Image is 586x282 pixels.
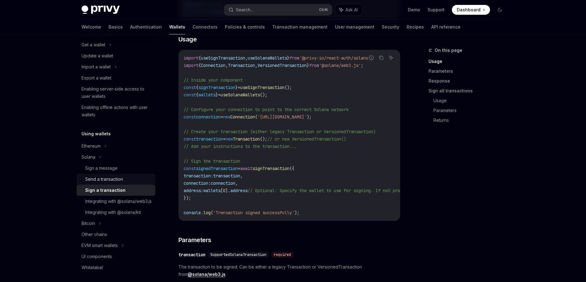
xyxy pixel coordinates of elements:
a: Response [429,76,510,86]
span: Ctrl K [319,7,328,12]
a: API reference [431,20,460,34]
span: import [184,55,198,61]
span: = [238,166,240,171]
span: (); [260,92,267,98]
div: Solana [82,153,95,161]
a: Parameters [433,106,510,115]
span: wallets [203,188,221,193]
span: '@solana/web3.js' [319,63,361,68]
a: Returns [433,115,510,125]
a: Send a transaction [77,174,155,185]
span: address [230,188,248,193]
a: Sign a transaction [77,185,155,196]
span: 'Transaction signed successfully' [213,210,294,215]
div: transaction [178,252,205,258]
span: Dashboard [457,7,480,13]
span: '[URL][DOMAIN_NAME]' [257,114,307,120]
span: } [235,85,238,90]
span: { [198,55,201,61]
span: from [289,55,299,61]
a: Security [382,20,399,34]
a: Demo [408,7,420,13]
div: Update a wallet [82,52,113,60]
span: '@privy-io/react-auth/solana' [299,55,371,61]
span: , [255,63,257,68]
span: useSignTransaction [240,85,285,90]
a: Basics [109,20,123,34]
a: Usage [429,56,510,66]
span: connection [196,114,221,120]
span: ); [307,114,312,120]
span: const [184,166,196,171]
div: Ethereum [82,142,101,150]
span: useSolanaWallets [221,92,260,98]
span: log [203,210,211,215]
span: } [287,55,289,61]
span: { [198,63,201,68]
div: required [271,252,293,258]
a: Update a wallet [77,50,155,61]
span: VersionedTransaction [257,63,307,68]
span: ]. [225,188,230,193]
span: // Add your instructions to the transaction... [184,144,297,149]
div: Sign a transaction [85,187,126,194]
div: Bitcoin [82,220,95,227]
span: , [240,173,243,179]
div: Other chains [82,231,107,238]
span: { [196,85,198,90]
span: Transaction [228,63,255,68]
a: Usage [433,96,510,106]
span: address: [184,188,203,193]
div: Send a transaction [85,176,123,183]
div: Sign a message [85,164,118,172]
span: { [196,92,198,98]
span: connection [211,180,235,186]
span: Transaction [233,136,260,142]
span: The transaction to be signed. Can be either a legacy Transaction or VersionedTransaction from . [178,263,400,278]
a: Integrating with @solana/web3.js [77,196,155,207]
span: [ [221,188,223,193]
span: Connection [230,114,255,120]
button: Copy the contents from the code block [377,54,385,62]
span: signedTransaction [196,166,238,171]
a: @solana/web3.js [188,272,225,277]
span: // or new VersionedTransaction() [267,136,346,142]
button: Report incorrect code [367,54,375,62]
span: // Inside your component [184,77,243,83]
div: Integrating with @solana/kit [85,209,141,216]
span: = [223,136,225,142]
span: useSignTransaction [201,55,245,61]
span: const [184,114,196,120]
span: . [201,210,203,215]
span: new [223,114,230,120]
span: , [245,55,248,61]
span: new [225,136,233,142]
span: // Configure your connection to point to the correct Solana network [184,107,349,112]
button: Toggle dark mode [495,5,505,15]
a: Other chains [77,229,155,240]
span: ); [294,210,299,215]
span: signTransaction [253,166,289,171]
div: UI components [82,253,112,260]
span: , [235,180,238,186]
a: Authentication [130,20,162,34]
a: User management [335,20,374,34]
button: Search...CtrlK [224,4,332,15]
a: Connectors [193,20,217,34]
span: Usage [178,35,197,44]
span: (); [285,85,292,90]
div: Enabling offline actions with user wallets [82,104,152,118]
a: Wallets [169,20,185,34]
div: Export a wallet [82,74,111,82]
div: Whitelabel [82,264,103,271]
a: Sign a message [77,163,155,174]
span: from [309,63,319,68]
span: useSolanaWallets [248,55,287,61]
span: wallets [198,92,216,98]
span: transaction [196,136,223,142]
div: Enabling server-side access to user wallets [82,85,152,100]
span: connection: [184,180,211,186]
span: await [240,166,253,171]
span: // Sign the transaction [184,158,240,164]
a: Enabling server-side access to user wallets [77,83,155,102]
